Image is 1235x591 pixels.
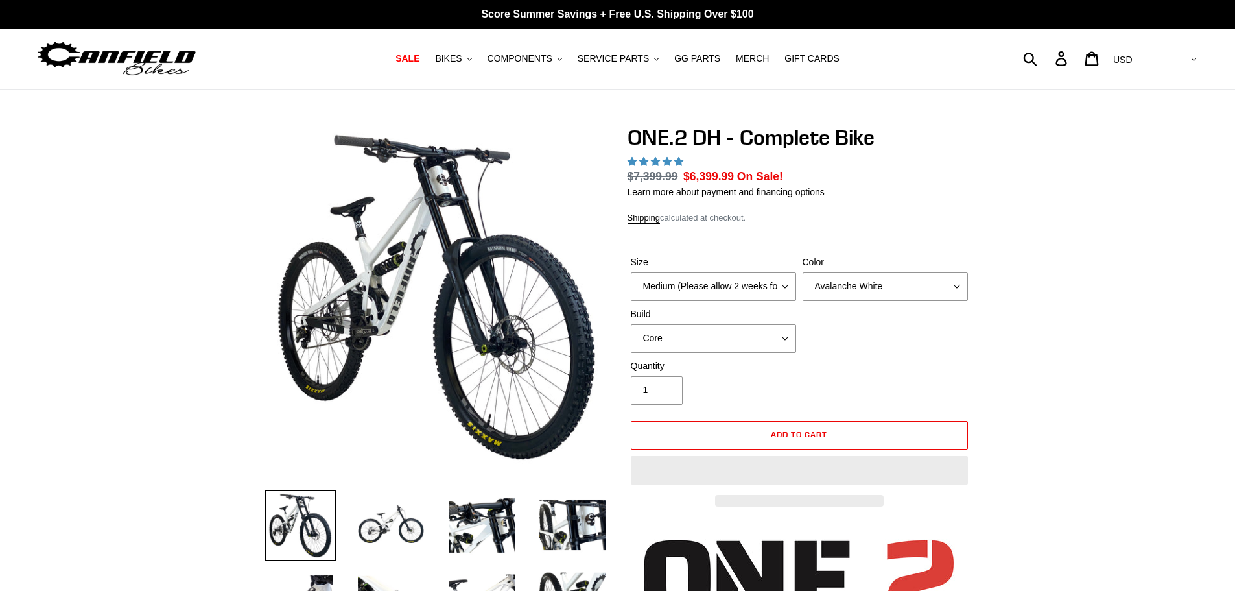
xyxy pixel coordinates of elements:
input: Search [1030,44,1063,73]
span: BIKES [435,53,462,64]
button: COMPONENTS [481,50,569,67]
s: $7,399.99 [628,170,678,183]
label: Quantity [631,359,796,373]
button: BIKES [429,50,478,67]
div: calculated at checkout. [628,211,971,224]
a: Shipping [628,213,661,224]
span: 5.00 stars [628,156,686,167]
button: SERVICE PARTS [571,50,665,67]
span: $6,399.99 [683,170,734,183]
img: Load image into Gallery viewer, ONE.2 DH - Complete Bike [265,490,336,561]
label: Build [631,308,796,321]
label: Color [803,256,968,269]
span: GIFT CARDS [784,53,840,64]
span: Add to cart [771,429,827,439]
img: Canfield Bikes [36,38,198,79]
img: Load image into Gallery viewer, ONE.2 DH - Complete Bike [355,490,427,561]
img: Load image into Gallery viewer, ONE.2 DH - Complete Bike [446,490,517,561]
a: SALE [389,50,426,67]
img: ONE.2 DH - Complete Bike [267,128,606,466]
h1: ONE.2 DH - Complete Bike [628,125,971,150]
a: MERCH [729,50,775,67]
span: GG PARTS [674,53,720,64]
label: Size [631,256,796,269]
span: SALE [395,53,419,64]
img: Load image into Gallery viewer, ONE.2 DH - Complete Bike [537,490,608,561]
a: Learn more about payment and financing options [628,187,825,197]
button: Add to cart [631,421,968,450]
span: COMPONENTS [488,53,552,64]
a: GG PARTS [668,50,727,67]
span: SERVICE PARTS [578,53,649,64]
span: MERCH [736,53,769,64]
a: GIFT CARDS [778,50,846,67]
span: On Sale! [737,168,783,185]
